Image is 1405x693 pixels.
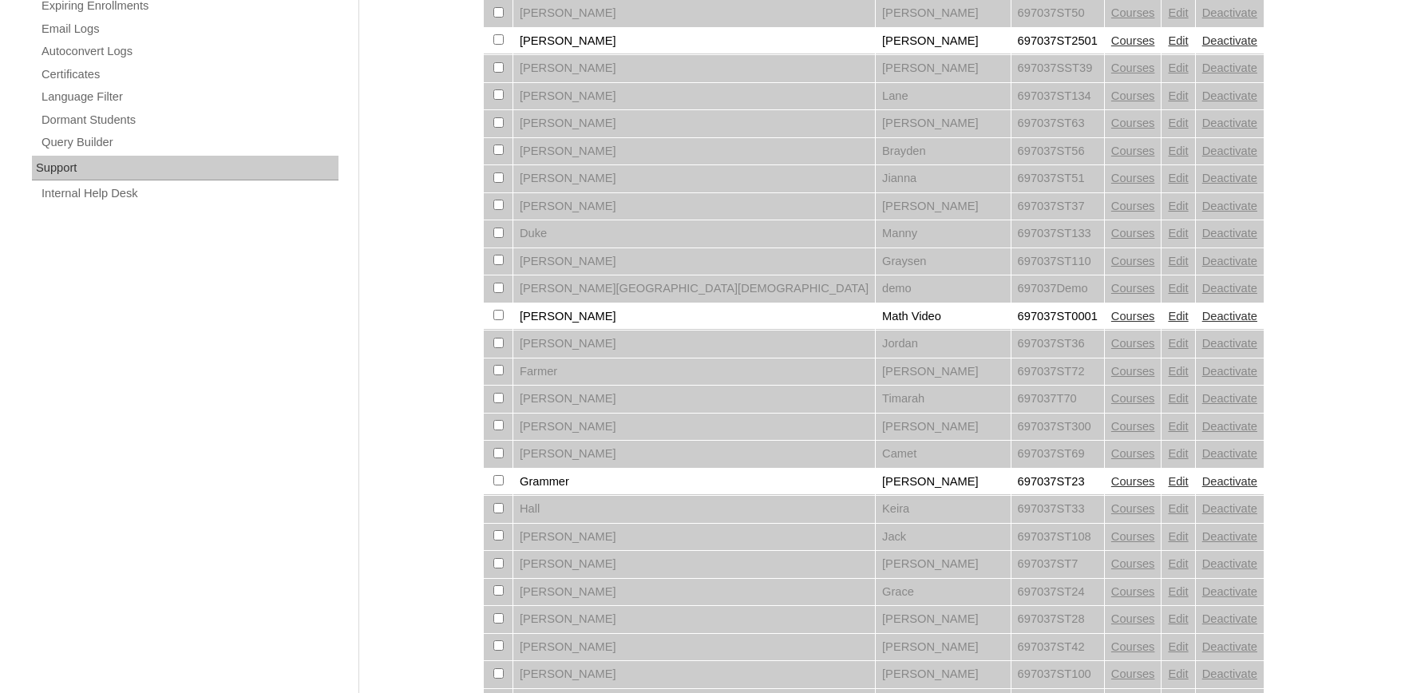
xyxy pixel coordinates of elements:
[513,165,875,192] td: [PERSON_NAME]
[513,248,875,275] td: [PERSON_NAME]
[876,634,1011,661] td: [PERSON_NAME]
[513,83,875,110] td: [PERSON_NAME]
[1202,667,1257,680] a: Deactivate
[1111,310,1155,323] a: Courses
[32,156,338,181] div: Support
[876,55,1011,82] td: [PERSON_NAME]
[513,606,875,633] td: [PERSON_NAME]
[1202,89,1257,102] a: Deactivate
[1011,331,1104,358] td: 697037ST36
[1011,551,1104,578] td: 697037ST7
[40,87,338,107] a: Language Filter
[1011,193,1104,220] td: 697037ST37
[1011,110,1104,137] td: 697037ST63
[40,133,338,152] a: Query Builder
[1168,447,1188,460] a: Edit
[513,331,875,358] td: [PERSON_NAME]
[513,441,875,468] td: [PERSON_NAME]
[1202,117,1257,129] a: Deactivate
[513,414,875,441] td: [PERSON_NAME]
[876,275,1011,303] td: demo
[1168,227,1188,240] a: Edit
[1168,585,1188,598] a: Edit
[40,42,338,61] a: Autoconvert Logs
[1111,420,1155,433] a: Courses
[513,28,875,55] td: [PERSON_NAME]
[876,386,1011,413] td: Timarah
[1168,145,1188,157] a: Edit
[1202,255,1257,267] a: Deactivate
[1202,640,1257,653] a: Deactivate
[1111,530,1155,543] a: Courses
[513,275,875,303] td: [PERSON_NAME][GEOGRAPHIC_DATA][DEMOGRAPHIC_DATA]
[513,358,875,386] td: Farmer
[1168,392,1188,405] a: Edit
[876,469,1011,496] td: [PERSON_NAME]
[1168,667,1188,680] a: Edit
[1011,386,1104,413] td: 697037T70
[1168,200,1188,212] a: Edit
[876,579,1011,606] td: Grace
[1168,172,1188,184] a: Edit
[1202,337,1257,350] a: Deactivate
[1111,6,1155,19] a: Courses
[40,110,338,130] a: Dormant Students
[1111,392,1155,405] a: Courses
[513,496,875,523] td: Hall
[1011,28,1104,55] td: 697037ST2501
[1011,83,1104,110] td: 697037ST134
[513,551,875,578] td: [PERSON_NAME]
[513,579,875,606] td: [PERSON_NAME]
[1168,502,1188,515] a: Edit
[876,441,1011,468] td: Camet
[1202,227,1257,240] a: Deactivate
[876,110,1011,137] td: [PERSON_NAME]
[1202,392,1257,405] a: Deactivate
[1202,310,1257,323] a: Deactivate
[1202,172,1257,184] a: Deactivate
[876,524,1011,551] td: Jack
[1111,200,1155,212] a: Courses
[1168,420,1188,433] a: Edit
[1168,557,1188,570] a: Edit
[1111,89,1155,102] a: Courses
[513,661,875,688] td: [PERSON_NAME]
[1168,89,1188,102] a: Edit
[876,248,1011,275] td: Graysen
[1011,661,1104,688] td: 697037ST100
[513,303,875,331] td: [PERSON_NAME]
[1111,282,1155,295] a: Courses
[1011,165,1104,192] td: 697037ST51
[1111,337,1155,350] a: Courses
[1111,34,1155,47] a: Courses
[1111,475,1155,488] a: Courses
[876,28,1011,55] td: [PERSON_NAME]
[513,524,875,551] td: [PERSON_NAME]
[1111,227,1155,240] a: Courses
[513,193,875,220] td: [PERSON_NAME]
[1168,282,1188,295] a: Edit
[876,220,1011,247] td: Manny
[1111,255,1155,267] a: Courses
[876,331,1011,358] td: Jordan
[1168,255,1188,267] a: Edit
[1011,275,1104,303] td: 697037Demo
[513,55,875,82] td: [PERSON_NAME]
[1011,303,1104,331] td: 697037ST0001
[1168,612,1188,625] a: Edit
[513,386,875,413] td: [PERSON_NAME]
[1168,530,1188,543] a: Edit
[876,414,1011,441] td: [PERSON_NAME]
[1202,61,1257,74] a: Deactivate
[1111,61,1155,74] a: Courses
[876,661,1011,688] td: [PERSON_NAME]
[513,469,875,496] td: Grammer
[1202,365,1257,378] a: Deactivate
[1111,557,1155,570] a: Courses
[1168,640,1188,653] a: Edit
[1011,496,1104,523] td: 697037ST33
[1168,34,1188,47] a: Edit
[1011,469,1104,496] td: 697037ST23
[1168,6,1188,19] a: Edit
[876,83,1011,110] td: Lane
